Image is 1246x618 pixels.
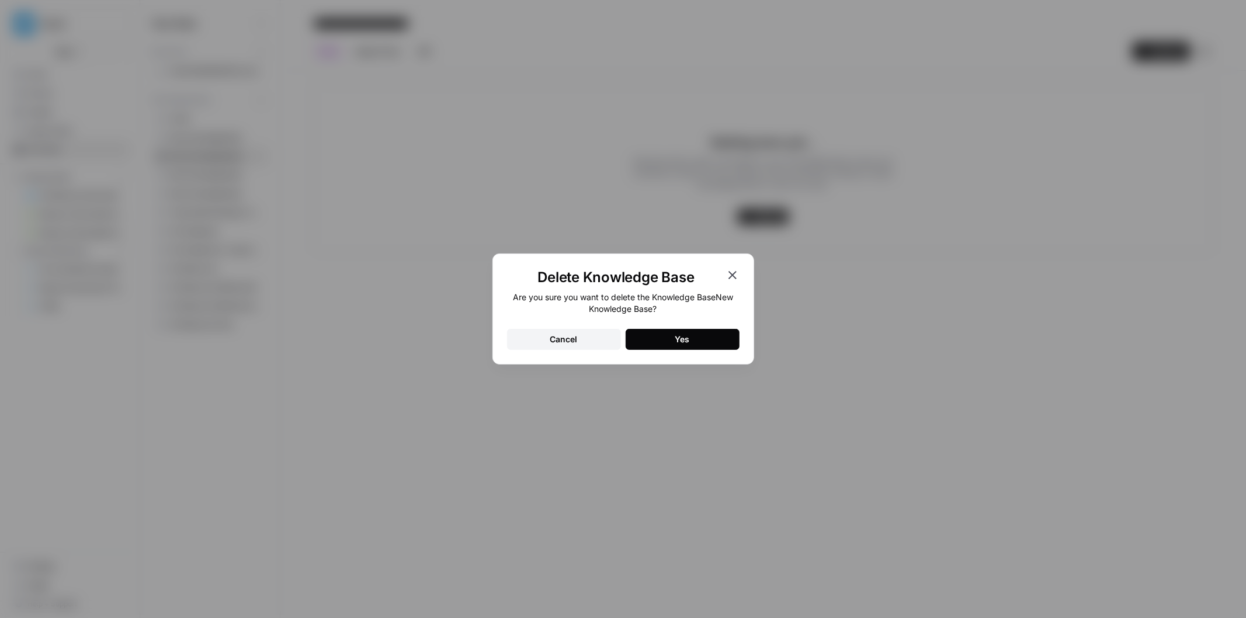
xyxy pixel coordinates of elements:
div: Cancel [550,334,578,345]
button: Yes [626,329,740,350]
button: Cancel [507,329,621,350]
div: Yes [675,334,690,345]
div: Are you sure you want to delete the Knowledge Base New Knowledge Base ? [507,291,740,315]
h1: Delete Knowledge Base [507,268,726,287]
